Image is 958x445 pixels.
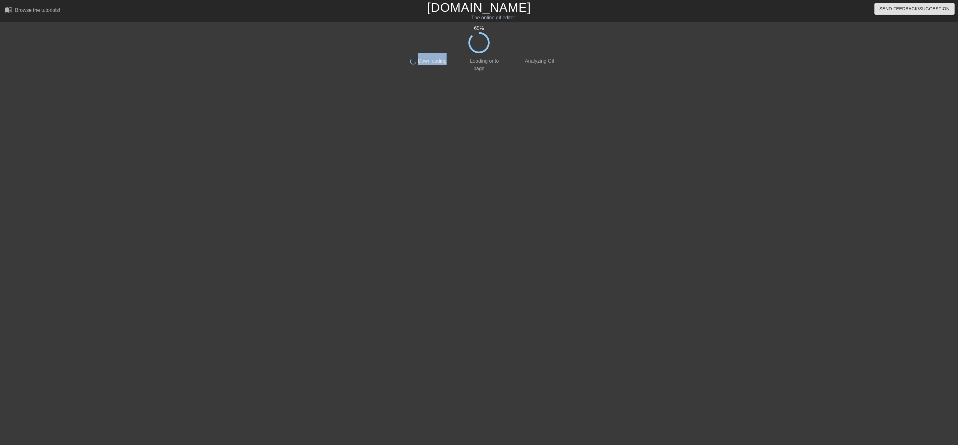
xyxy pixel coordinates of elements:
a: [DOMAIN_NAME] [427,1,531,14]
div: The online gif editor [322,14,664,22]
button: Send Feedback/Suggestion [874,3,955,15]
span: Analyzing Gif [524,58,554,64]
a: Browse the tutorials! [5,6,60,16]
div: 65 % [401,25,557,32]
span: Downloading [416,58,447,64]
div: Browse the tutorials! [15,7,60,13]
span: Send Feedback/Suggestion [879,5,950,13]
span: Loading onto page [468,58,499,71]
span: menu_book [5,6,12,13]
